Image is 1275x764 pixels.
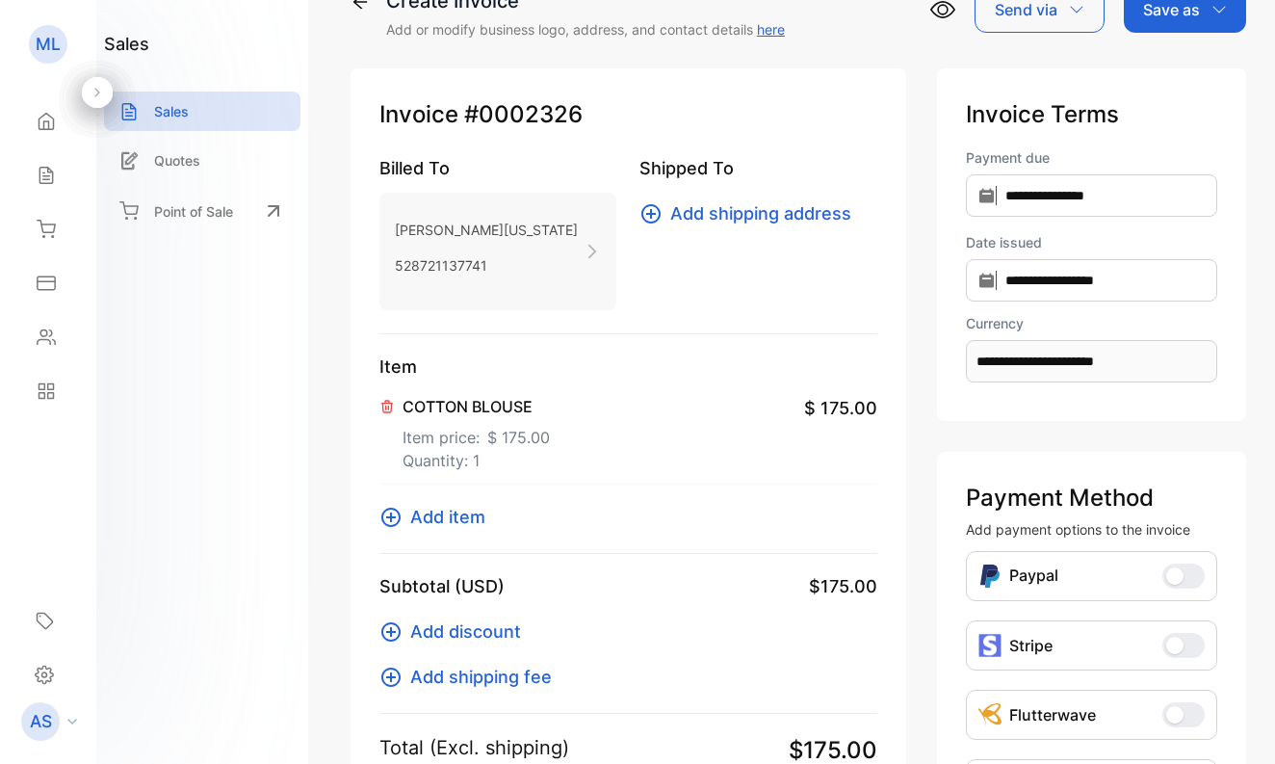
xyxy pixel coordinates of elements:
p: Point of Sale [154,201,233,222]
button: Add shipping address [639,200,863,226]
img: Icon [978,703,1002,726]
p: Total (Excl. shipping) [379,733,569,762]
p: Quantity: 1 [403,449,550,472]
span: Add shipping fee [410,664,552,690]
span: Add item [410,504,485,530]
a: Point of Sale [104,190,300,232]
p: Stripe [1009,634,1053,657]
p: COTTON BLOUSE [403,395,550,418]
a: Sales [104,92,300,131]
span: $ 175.00 [804,395,877,421]
p: Add payment options to the invoice [966,519,1217,540]
button: Add discount [379,619,533,645]
p: Payment Method [966,481,1217,515]
button: Add shipping fee [379,664,563,690]
label: Date issued [966,232,1217,252]
p: Sales [154,101,189,121]
button: Open LiveChat chat widget [15,8,73,66]
p: 528721137741 [395,251,578,279]
p: Item price: [403,418,550,449]
h1: sales [104,31,149,57]
p: ML [36,32,61,57]
a: here [757,21,785,38]
p: Add or modify business logo, address, and contact details [386,19,785,40]
p: Item [379,354,877,380]
span: $175.00 [809,573,877,599]
span: #0002326 [464,97,583,132]
label: Currency [966,313,1217,333]
img: Icon [978,564,1002,589]
p: Quotes [154,150,200,171]
p: Paypal [1009,564,1058,589]
span: Add shipping address [670,200,851,226]
p: Billed To [379,155,616,181]
span: Add discount [410,619,521,645]
img: icon [978,634,1002,657]
p: Invoice [379,97,877,132]
label: Payment due [966,147,1217,168]
button: Add item [379,504,497,530]
p: [PERSON_NAME][US_STATE] [395,216,578,244]
span: $ 175.00 [487,426,550,449]
p: Subtotal (USD) [379,573,505,599]
p: Shipped To [639,155,876,181]
p: Invoice Terms [966,97,1217,132]
a: Quotes [104,141,300,180]
p: Flutterwave [1009,703,1096,726]
p: AS [30,709,52,734]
